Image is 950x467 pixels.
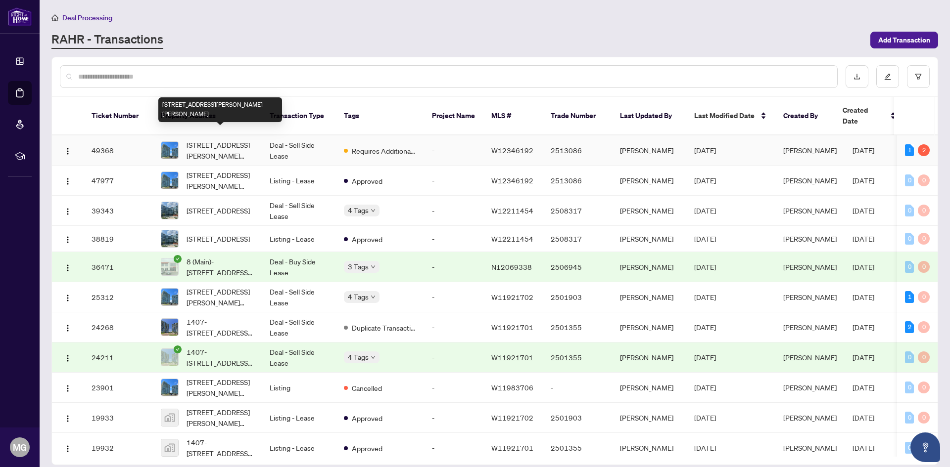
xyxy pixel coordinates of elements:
span: [PERSON_NAME] [783,293,837,301]
div: 0 [918,412,930,424]
th: Created Date [835,97,904,135]
span: [PERSON_NAME] [783,413,837,422]
td: 2508317 [543,226,612,252]
span: 8 (Main)-[STREET_ADDRESS][PERSON_NAME] [187,256,254,278]
td: - [424,135,483,166]
span: down [371,264,376,269]
span: [DATE] [694,443,716,452]
span: N12069338 [491,262,532,271]
span: 1407-[STREET_ADDRESS][PERSON_NAME][PERSON_NAME] [187,437,254,459]
td: - [424,196,483,226]
div: 0 [918,321,930,333]
div: 0 [918,261,930,273]
span: Add Transaction [878,32,930,48]
span: [PERSON_NAME] [783,176,837,185]
td: 49368 [84,135,153,166]
img: Logo [64,354,72,362]
div: 0 [918,174,930,186]
span: [DATE] [694,323,716,332]
div: 2 [905,321,914,333]
td: - [424,226,483,252]
td: Listing - Lease [262,166,336,196]
span: W11983706 [491,383,533,392]
button: Logo [60,319,76,335]
div: 1 [905,291,914,303]
th: MLS # [483,97,543,135]
div: 0 [905,205,914,216]
span: download [854,73,860,80]
span: [PERSON_NAME] [783,146,837,155]
span: Approved [352,175,382,186]
div: 0 [918,382,930,393]
span: W12346192 [491,176,533,185]
span: [PERSON_NAME] [783,262,837,271]
td: 2501903 [543,403,612,433]
span: MG [13,440,27,454]
img: Logo [64,147,72,155]
button: Open asap [910,432,940,462]
img: thumbnail-img [161,409,178,426]
button: edit [876,65,899,88]
td: Listing - Lease [262,403,336,433]
div: [STREET_ADDRESS][PERSON_NAME][PERSON_NAME] [158,97,282,122]
td: Deal - Sell Side Lease [262,342,336,373]
span: 3 Tags [348,261,369,272]
td: 24268 [84,312,153,342]
td: [PERSON_NAME] [612,252,686,282]
span: [DATE] [853,323,874,332]
span: [DATE] [694,176,716,185]
img: thumbnail-img [161,172,178,189]
td: 2513086 [543,166,612,196]
th: Last Modified Date [686,97,775,135]
span: [DATE] [853,262,874,271]
img: thumbnail-img [161,379,178,396]
span: Requires Additional Docs [352,145,416,156]
img: thumbnail-img [161,258,178,275]
td: Deal - Buy Side Lease [262,252,336,282]
th: Ticket Number [84,97,153,135]
td: - [424,373,483,403]
img: thumbnail-img [161,319,178,336]
img: Logo [64,324,72,332]
span: 1407-[STREET_ADDRESS][PERSON_NAME][PERSON_NAME] [187,346,254,368]
span: [PERSON_NAME] [783,206,837,215]
span: [DATE] [694,146,716,155]
span: [STREET_ADDRESS][PERSON_NAME][PERSON_NAME] [187,407,254,428]
img: Logo [64,264,72,272]
td: 36471 [84,252,153,282]
button: Logo [60,380,76,395]
span: Approved [352,413,382,424]
span: [DATE] [853,413,874,422]
div: 0 [905,233,914,245]
span: [DATE] [853,146,874,155]
td: 39343 [84,196,153,226]
td: 24211 [84,342,153,373]
td: [PERSON_NAME] [612,166,686,196]
button: Logo [60,231,76,247]
span: check-circle [174,255,182,263]
td: Listing - Lease [262,226,336,252]
div: 0 [918,351,930,363]
span: W12211454 [491,234,533,243]
td: 2501355 [543,433,612,463]
td: 19932 [84,433,153,463]
div: 0 [905,174,914,186]
span: [STREET_ADDRESS][PERSON_NAME][PERSON_NAME] [187,286,254,308]
span: Cancelled [352,382,382,393]
img: thumbnail-img [161,230,178,247]
img: Logo [64,415,72,423]
div: 0 [905,412,914,424]
td: Listing [262,373,336,403]
img: thumbnail-img [161,202,178,219]
td: Deal - Sell Side Lease [262,312,336,342]
td: Deal - Sell Side Lease [262,196,336,226]
td: 19933 [84,403,153,433]
td: [PERSON_NAME] [612,373,686,403]
td: [PERSON_NAME] [612,433,686,463]
span: Created Date [843,105,884,127]
img: Logo [64,177,72,185]
button: Logo [60,410,76,425]
td: 2513086 [543,135,612,166]
th: Last Updated By [612,97,686,135]
td: - [424,166,483,196]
